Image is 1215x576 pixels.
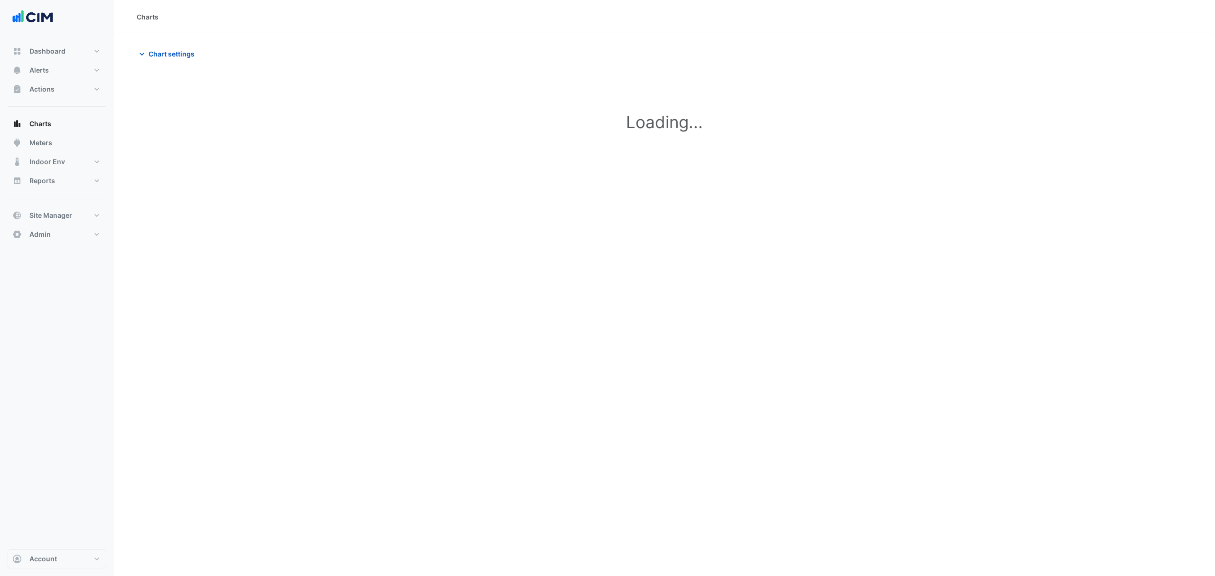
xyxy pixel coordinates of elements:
[12,176,22,186] app-icon: Reports
[137,46,201,62] button: Chart settings
[158,112,1171,132] h1: Loading...
[12,46,22,56] app-icon: Dashboard
[137,12,159,22] div: Charts
[8,225,106,244] button: Admin
[12,157,22,167] app-icon: Indoor Env
[8,152,106,171] button: Indoor Env
[12,65,22,75] app-icon: Alerts
[8,61,106,80] button: Alerts
[8,171,106,190] button: Reports
[29,554,57,564] span: Account
[8,42,106,61] button: Dashboard
[29,65,49,75] span: Alerts
[8,133,106,152] button: Meters
[29,176,55,186] span: Reports
[29,46,65,56] span: Dashboard
[8,114,106,133] button: Charts
[29,138,52,148] span: Meters
[8,80,106,99] button: Actions
[29,230,51,239] span: Admin
[11,8,54,27] img: Company Logo
[29,84,55,94] span: Actions
[12,119,22,129] app-icon: Charts
[8,206,106,225] button: Site Manager
[12,84,22,94] app-icon: Actions
[12,230,22,239] app-icon: Admin
[29,211,72,220] span: Site Manager
[29,119,51,129] span: Charts
[8,549,106,568] button: Account
[12,211,22,220] app-icon: Site Manager
[149,49,195,59] span: Chart settings
[12,138,22,148] app-icon: Meters
[29,157,65,167] span: Indoor Env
